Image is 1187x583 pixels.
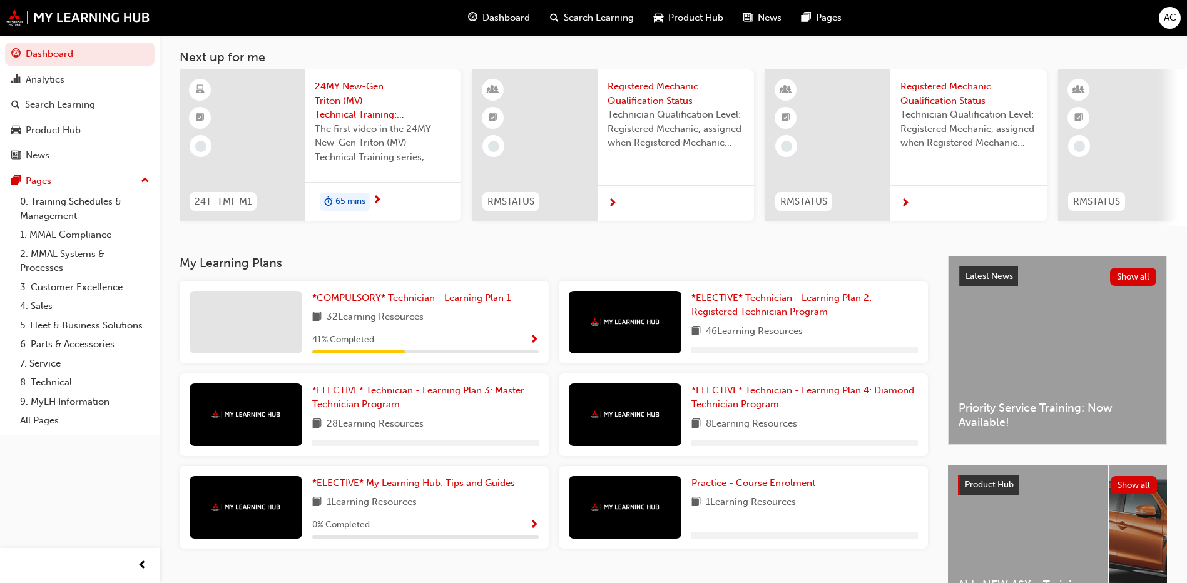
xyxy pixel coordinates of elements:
[816,11,842,25] span: Pages
[5,170,155,193] button: Pages
[11,150,21,161] span: news-icon
[15,373,155,392] a: 8. Technical
[11,74,21,86] span: chart-icon
[959,266,1156,286] a: Latest NewsShow all
[706,417,797,432] span: 8 Learning Resources
[1074,110,1083,126] span: booktick-icon
[654,10,663,26] span: car-icon
[15,192,155,225] a: 0. Training Schedules & Management
[900,79,1037,108] span: Registered Mechanic Qualification Status
[196,82,205,98] span: learningResourceType_ELEARNING-icon
[529,335,539,346] span: Show Progress
[327,310,424,325] span: 32 Learning Resources
[1073,195,1120,209] span: RMSTATUS
[195,195,252,209] span: 24T_TMI_M1
[668,11,723,25] span: Product Hub
[15,392,155,412] a: 9. MyLH Information
[312,417,322,432] span: book-icon
[1074,82,1083,98] span: learningResourceType_INSTRUCTOR_LED-icon
[15,335,155,354] a: 6. Parts & Accessories
[26,73,64,87] div: Analytics
[1110,268,1157,286] button: Show all
[691,476,820,490] a: Practice - Course Enrolment
[11,176,21,187] span: pages-icon
[15,245,155,278] a: 2. MMAL Systems & Processes
[529,332,539,348] button: Show Progress
[1074,141,1085,152] span: learningRecordVerb_NONE-icon
[5,40,155,170] button: DashboardAnalyticsSearch LearningProduct HubNews
[691,385,914,410] span: *ELECTIVE* Technician - Learning Plan 4: Diamond Technician Program
[489,110,497,126] span: booktick-icon
[782,82,790,98] span: learningResourceType_INSTRUCTOR_LED-icon
[335,195,365,209] span: 65 mins
[482,11,530,25] span: Dashboard
[965,271,1013,281] span: Latest News
[312,495,322,510] span: book-icon
[5,119,155,142] a: Product Hub
[765,69,1047,221] a: RMSTATUSRegistered Mechanic Qualification StatusTechnician Qualification Level: Registered Mechan...
[180,69,461,221] a: 24T_TMI_M124MY New-Gen Triton (MV) - Technical Training: Video 1 of 3The first video in the 24MY ...
[487,195,534,209] span: RMSTATUS
[529,520,539,531] span: Show Progress
[15,225,155,245] a: 1. MMAL Compliance
[781,141,792,152] span: learningRecordVerb_NONE-icon
[959,401,1156,429] span: Priority Service Training: Now Available!
[564,11,634,25] span: Search Learning
[11,49,21,60] span: guage-icon
[15,354,155,373] a: 7. Service
[26,148,49,163] div: News
[195,141,206,152] span: learningRecordVerb_NONE-icon
[691,291,918,319] a: *ELECTIVE* Technician - Learning Plan 2: Registered Technician Program
[141,173,150,189] span: up-icon
[591,410,660,418] img: mmal
[550,10,559,26] span: search-icon
[1111,476,1158,494] button: Show all
[608,79,744,108] span: Registered Mechanic Qualification Status
[211,503,280,511] img: mmal
[327,417,424,432] span: 28 Learning Resources
[15,278,155,297] a: 3. Customer Excellence
[691,383,918,412] a: *ELECTIVE* Technician - Learning Plan 4: Diamond Technician Program
[540,5,644,31] a: search-iconSearch Learning
[15,297,155,316] a: 4. Sales
[691,417,701,432] span: book-icon
[691,477,815,489] span: Practice - Course Enrolment
[691,324,701,340] span: book-icon
[489,82,497,98] span: learningResourceType_INSTRUCTOR_LED-icon
[608,108,744,150] span: Technician Qualification Level: Registered Mechanic, assigned when Registered Mechanic modules ha...
[1164,11,1176,25] span: AC
[900,198,910,210] span: next-icon
[6,9,150,26] img: mmal
[211,410,280,418] img: mmal
[468,10,477,26] span: guage-icon
[733,5,792,31] a: news-iconNews
[900,108,1037,150] span: Technician Qualification Level: Registered Mechanic, assigned when Registered Mechanic modules ha...
[15,411,155,430] a: All Pages
[488,141,499,152] span: learningRecordVerb_NONE-icon
[315,122,451,165] span: The first video in the 24MY New-Gen Triton (MV) - Technical Training series, covering: Engine
[11,125,21,136] span: car-icon
[26,174,51,188] div: Pages
[138,558,147,574] span: prev-icon
[11,99,20,111] span: search-icon
[5,68,155,91] a: Analytics
[196,110,205,126] span: booktick-icon
[312,291,516,305] a: *COMPULSORY* Technician - Learning Plan 1
[26,123,81,138] div: Product Hub
[180,256,928,270] h3: My Learning Plans
[312,310,322,325] span: book-icon
[372,195,382,206] span: next-icon
[691,292,872,318] span: *ELECTIVE* Technician - Learning Plan 2: Registered Technician Program
[15,316,155,335] a: 5. Fleet & Business Solutions
[608,198,617,210] span: next-icon
[312,385,524,410] span: *ELECTIVE* Technician - Learning Plan 3: Master Technician Program
[312,292,511,303] span: *COMPULSORY* Technician - Learning Plan 1
[5,43,155,66] a: Dashboard
[691,495,701,510] span: book-icon
[782,110,790,126] span: booktick-icon
[458,5,540,31] a: guage-iconDashboard
[312,518,370,532] span: 0 % Completed
[965,479,1014,490] span: Product Hub
[324,194,333,210] span: duration-icon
